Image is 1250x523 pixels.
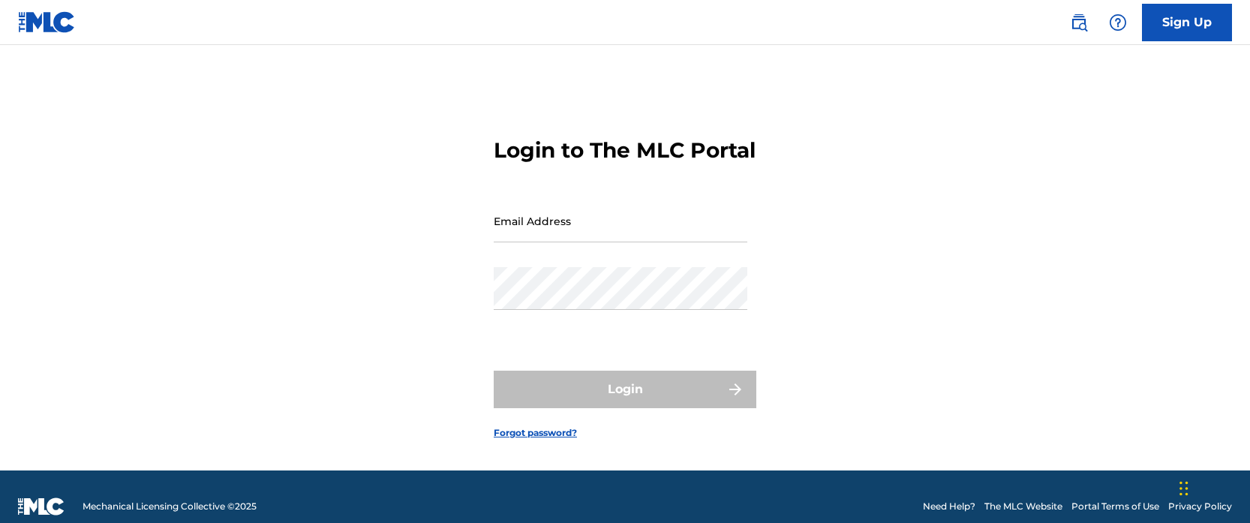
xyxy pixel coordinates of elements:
[18,11,76,33] img: MLC Logo
[18,497,65,515] img: logo
[1103,8,1133,38] div: Help
[1071,500,1159,513] a: Portal Terms of Use
[1070,14,1088,32] img: search
[494,137,756,164] h3: Login to The MLC Portal
[1109,14,1127,32] img: help
[83,500,257,513] span: Mechanical Licensing Collective © 2025
[1168,500,1232,513] a: Privacy Policy
[1142,4,1232,41] a: Sign Up
[923,500,975,513] a: Need Help?
[1179,466,1188,511] div: Drag
[1175,451,1250,523] iframe: Chat Widget
[1064,8,1094,38] a: Public Search
[494,426,577,440] a: Forgot password?
[984,500,1062,513] a: The MLC Website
